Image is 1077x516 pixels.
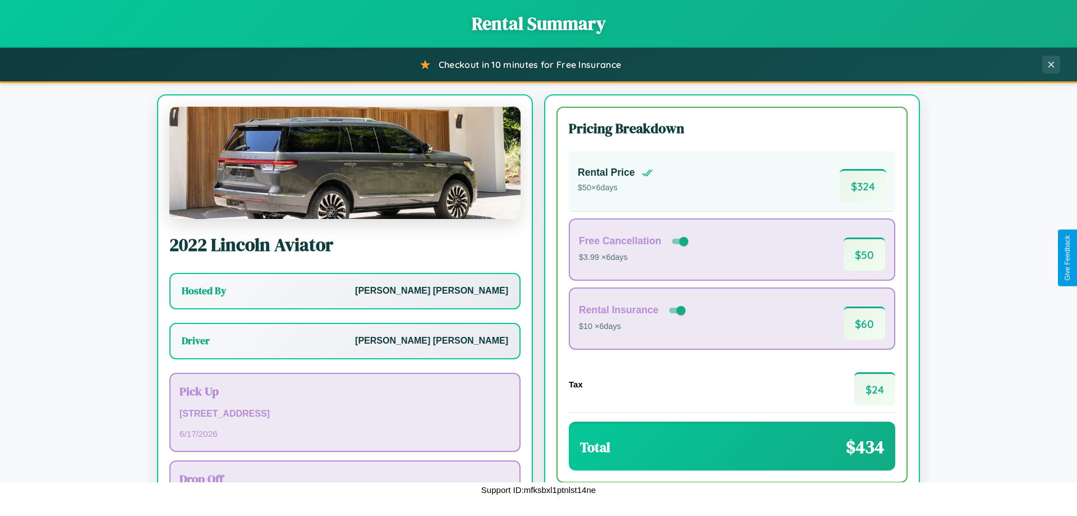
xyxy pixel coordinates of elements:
p: [STREET_ADDRESS] [179,406,510,422]
span: $ 60 [844,307,885,340]
span: Checkout in 10 minutes for Free Insurance [439,59,621,70]
h1: Rental Summary [11,11,1066,36]
p: $10 × 6 days [579,319,688,334]
span: $ 24 [854,372,895,405]
h4: Rental Price [578,167,635,179]
h3: Pricing Breakdown [569,119,895,138]
h4: Tax [569,380,583,389]
h4: Rental Insurance [579,304,659,316]
p: $ 50 × 6 days [578,181,653,195]
h3: Hosted By [182,284,226,298]
p: Support ID: mfksbxl1ptnlst14ne [481,482,596,497]
p: [PERSON_NAME] [PERSON_NAME] [355,283,508,299]
h3: Pick Up [179,383,510,399]
img: Lincoln Aviator [169,107,521,219]
span: $ 50 [844,238,885,271]
span: $ 324 [840,169,886,202]
p: $3.99 × 6 days [579,250,691,265]
span: $ 434 [846,435,884,459]
h3: Total [580,438,610,456]
h3: Driver [182,334,210,348]
div: Give Feedback [1064,235,1071,281]
h4: Free Cancellation [579,235,661,247]
h3: Drop Off [179,471,510,487]
h2: 2022 Lincoln Aviator [169,232,521,257]
p: 6 / 17 / 2026 [179,426,510,441]
p: [PERSON_NAME] [PERSON_NAME] [355,333,508,349]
